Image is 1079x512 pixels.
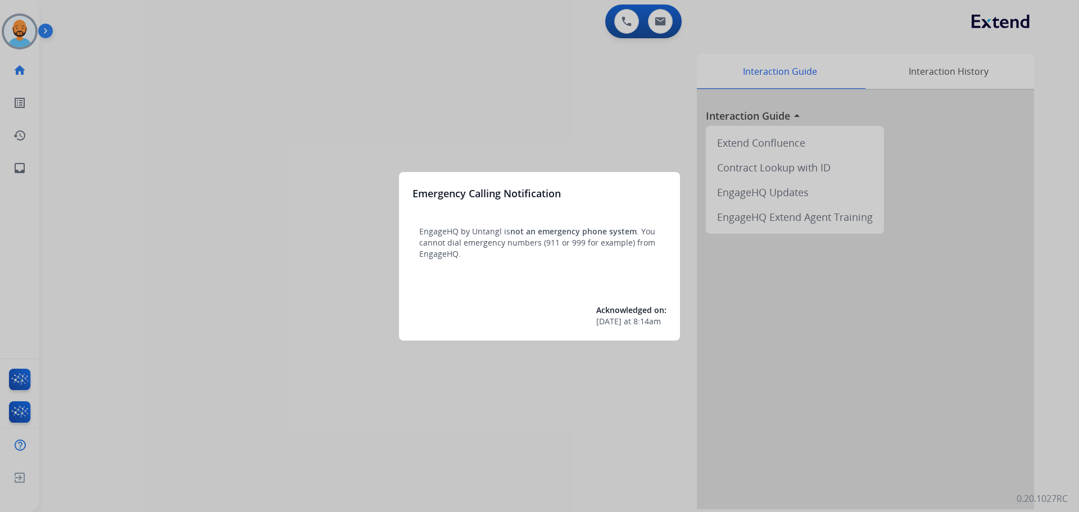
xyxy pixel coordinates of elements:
[633,316,661,327] span: 8:14am
[596,305,667,315] span: Acknowledged on:
[419,226,660,260] p: EngageHQ by Untangl is . You cannot dial emergency numbers (911 or 999 for example) from EngageHQ.
[1017,492,1068,505] p: 0.20.1027RC
[412,185,561,201] h3: Emergency Calling Notification
[596,316,622,327] span: [DATE]
[596,316,667,327] div: at
[510,226,637,237] span: not an emergency phone system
